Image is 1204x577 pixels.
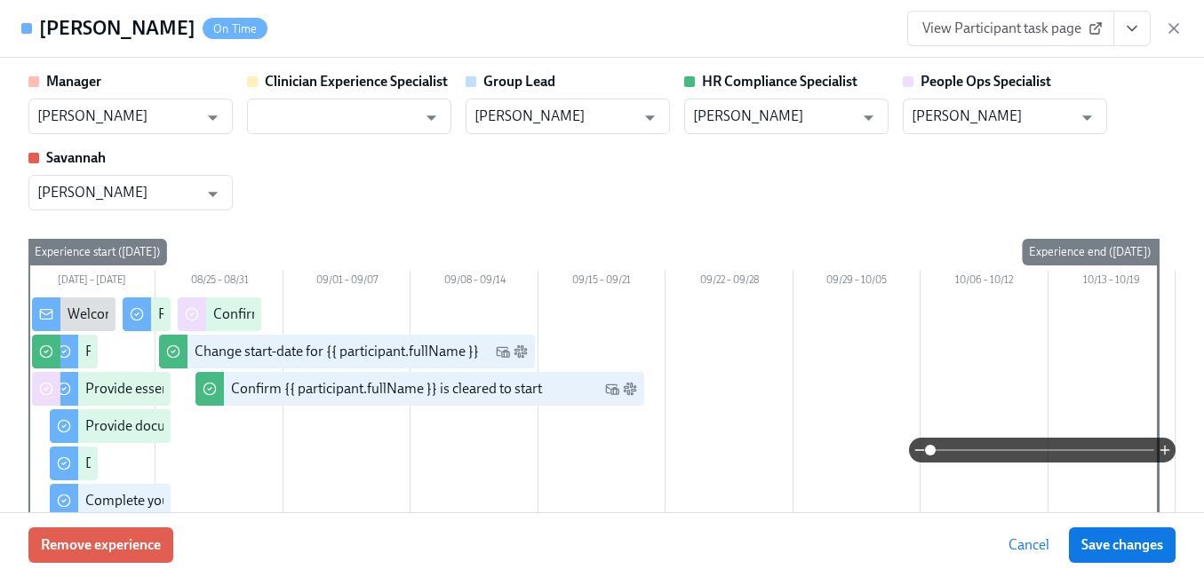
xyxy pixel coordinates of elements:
[85,491,269,510] div: Complete your drug screening
[199,104,227,131] button: Open
[636,104,664,131] button: Open
[605,382,619,396] svg: Work Email
[199,180,227,208] button: Open
[702,73,857,90] strong: HR Compliance Specialist
[666,271,793,294] div: 09/22 – 09/28
[28,239,167,265] div: Experience start ([DATE])
[85,342,257,361] div: Fill out the onboarding form
[514,344,528,359] svg: Slack
[793,271,921,294] div: 09/29 – 10/05
[1113,11,1151,46] button: View task page
[213,304,401,324] div: Confirm cleared by People Ops
[623,382,637,396] svg: Slack
[28,527,173,563] button: Remove experience
[1022,239,1158,265] div: Experience end ([DATE])
[41,536,161,554] span: Remove experience
[996,527,1062,563] button: Cancel
[907,11,1114,46] a: View Participant task page
[85,379,363,399] div: Provide essential professional documentation
[496,344,510,359] svg: Work Email
[921,271,1048,294] div: 10/06 – 10/12
[203,22,267,36] span: On Time
[231,379,542,399] div: Confirm {{ participant.fullName }} is cleared to start
[46,73,101,90] strong: Manager
[265,73,448,90] strong: Clinician Experience Specialist
[46,149,106,166] strong: Savannah
[283,271,411,294] div: 09/01 – 09/07
[855,104,882,131] button: Open
[85,416,340,436] div: Provide documents for your I9 verification
[155,271,283,294] div: 08/25 – 08/31
[1073,104,1101,131] button: Open
[411,271,538,294] div: 09/08 – 09/14
[921,73,1051,90] strong: People Ops Specialist
[195,342,479,361] div: Change start-date for {{ participant.fullName }}
[538,271,666,294] div: 09/15 – 09/21
[922,20,1099,37] span: View Participant task page
[68,304,402,324] div: Welcome from the Charlie Health Compliance Team 👋
[1009,536,1049,554] span: Cancel
[1049,271,1176,294] div: 10/13 – 10/19
[85,454,307,473] div: Do your background check in Checkr
[158,304,307,324] div: Request your equipment
[418,104,445,131] button: Open
[483,73,555,90] strong: Group Lead
[28,271,155,294] div: [DATE] – [DATE]
[1069,527,1176,563] button: Save changes
[1081,536,1163,554] span: Save changes
[39,15,195,42] h4: [PERSON_NAME]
